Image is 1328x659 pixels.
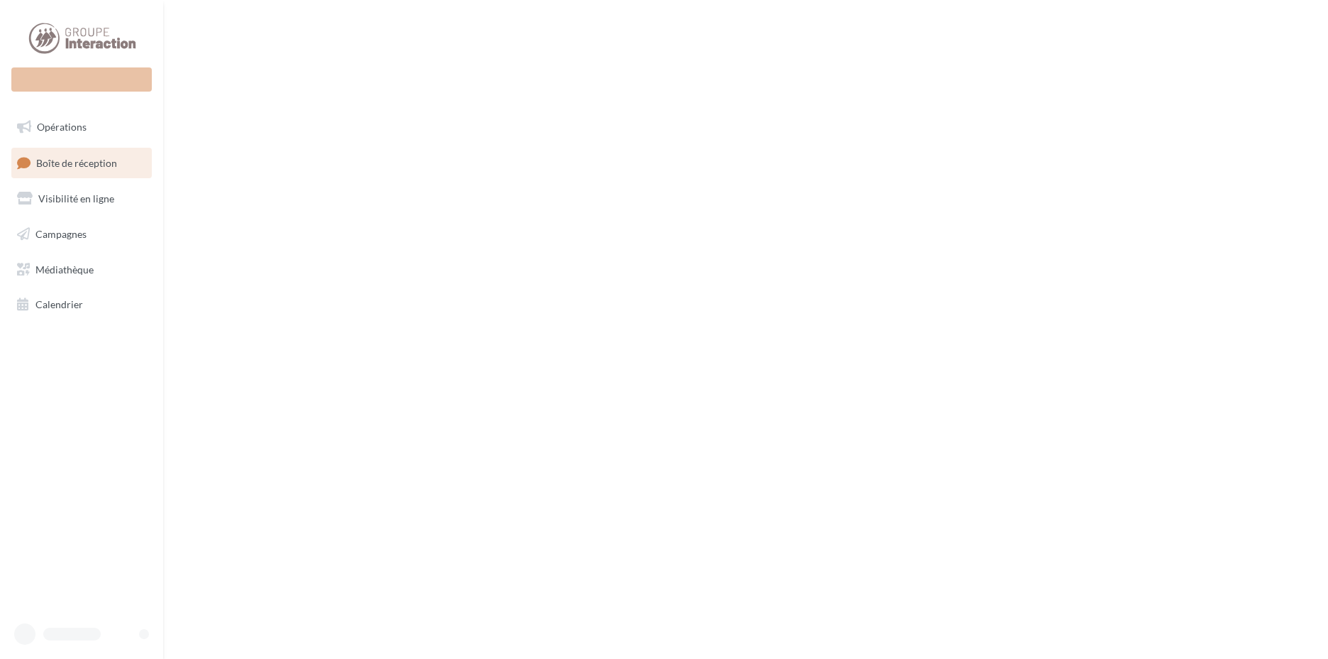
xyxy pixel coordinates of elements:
span: Campagnes [35,228,87,240]
span: Boîte de réception [36,156,117,168]
a: Opérations [9,112,155,142]
span: Opérations [37,121,87,133]
span: Calendrier [35,298,83,310]
a: Campagnes [9,219,155,249]
a: Calendrier [9,290,155,320]
span: Visibilité en ligne [38,192,114,205]
a: Médiathèque [9,255,155,285]
div: Nouvelle campagne [11,67,152,92]
span: Médiathèque [35,263,94,275]
a: Visibilité en ligne [9,184,155,214]
a: Boîte de réception [9,148,155,178]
